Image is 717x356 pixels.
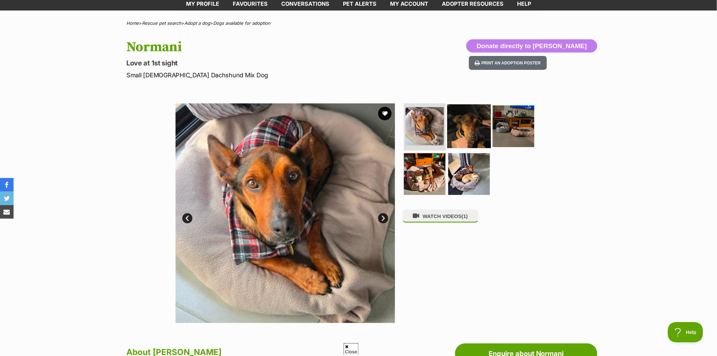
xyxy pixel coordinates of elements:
[378,107,392,120] button: favourite
[668,322,703,342] iframe: Help Scout Beacon - Open
[448,153,490,195] img: Photo of Normani
[182,213,192,223] a: Prev
[213,20,270,26] a: Dogs available for adoption
[126,39,413,55] h1: Normani
[466,39,597,53] button: Donate directly to [PERSON_NAME]
[493,105,534,147] img: Photo of Normani
[126,71,413,80] p: Small [DEMOGRAPHIC_DATA] Dachshund Mix Dog
[378,213,388,223] a: Next
[176,103,395,323] img: Photo of Normani
[403,210,478,223] button: WATCH VIDEOS(1)
[344,343,358,355] span: Close
[462,213,468,219] span: (1)
[109,21,608,26] div: > > >
[184,20,210,26] a: Adopt a dog
[469,56,547,70] button: Print an adoption poster
[126,20,139,26] a: Home
[404,153,446,195] img: Photo of Normani
[406,107,444,145] img: Photo of Normani
[142,20,181,26] a: Rescue pet search
[126,58,413,68] p: Love at 1st sight
[447,104,491,148] img: Photo of Normani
